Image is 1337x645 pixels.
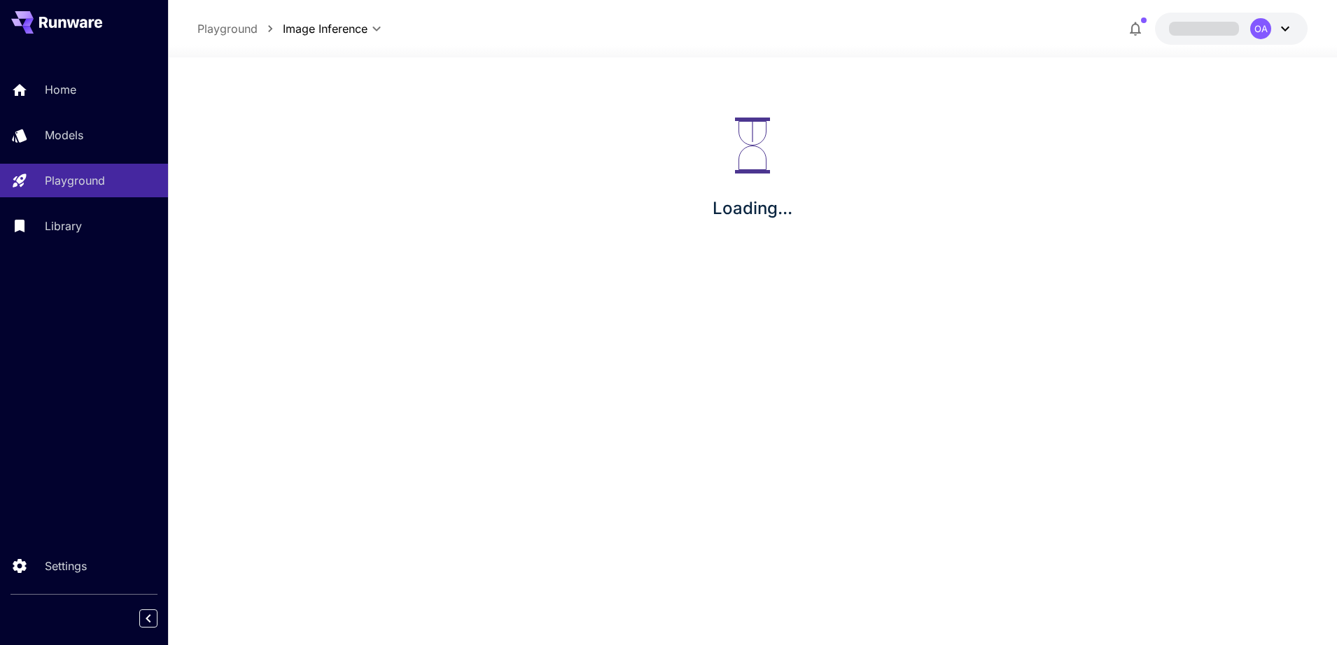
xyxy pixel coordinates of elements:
p: Playground [45,172,105,189]
p: Home [45,81,76,98]
p: Models [45,127,83,143]
button: OA [1155,13,1308,45]
div: OA [1250,18,1271,39]
span: Image Inference [283,20,367,37]
button: Collapse sidebar [139,609,157,628]
nav: breadcrumb [197,20,283,37]
p: Library [45,218,82,234]
p: Loading... [713,196,792,221]
a: Playground [197,20,258,37]
p: Settings [45,558,87,574]
div: Collapse sidebar [150,606,168,631]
